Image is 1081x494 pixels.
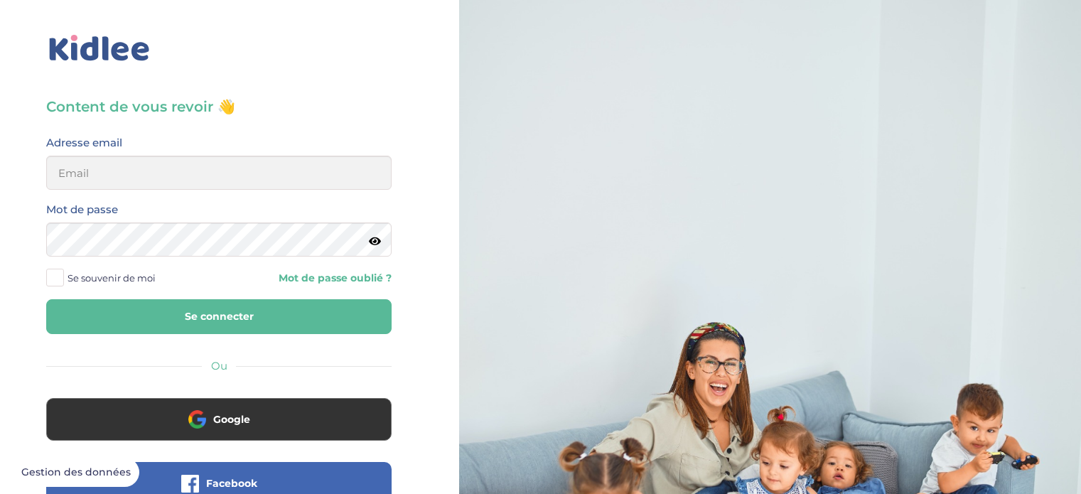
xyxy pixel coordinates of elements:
span: Gestion des données [21,466,131,479]
button: Google [46,398,392,441]
button: Gestion des données [13,458,139,488]
button: Se connecter [46,299,392,334]
label: Mot de passe [46,200,118,219]
img: logo_kidlee_bleu [46,32,153,65]
img: facebook.png [181,475,199,493]
a: Google [46,422,392,436]
img: google.png [188,410,206,428]
span: Ou [211,359,227,372]
span: Se souvenir de moi [68,269,156,287]
span: Facebook [206,476,257,490]
h3: Content de vous revoir 👋 [46,97,392,117]
label: Adresse email [46,134,122,152]
input: Email [46,156,392,190]
a: Mot de passe oublié ? [230,272,392,285]
span: Google [213,412,250,426]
